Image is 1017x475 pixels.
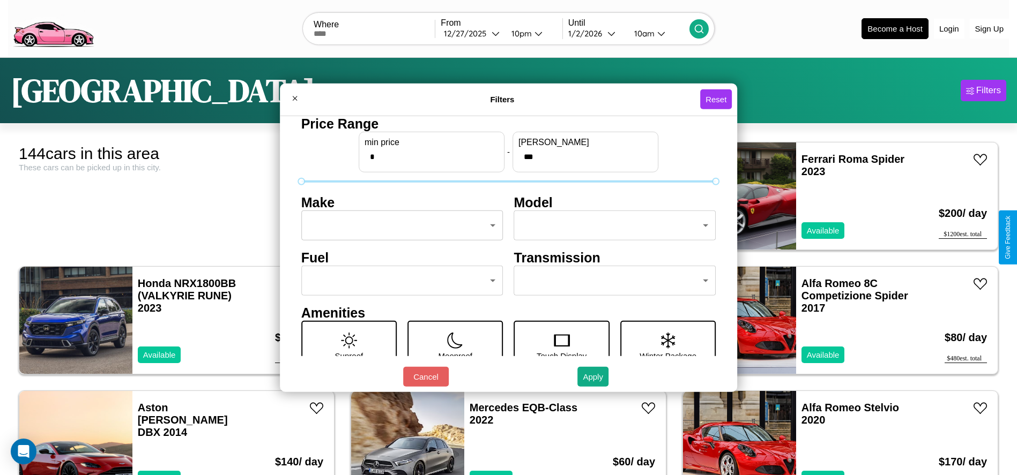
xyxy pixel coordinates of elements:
div: $ 1200 est. total [939,230,987,239]
div: 10pm [506,28,535,39]
button: Cancel [403,367,449,387]
label: [PERSON_NAME] [518,137,652,147]
h1: [GEOGRAPHIC_DATA] [11,69,315,112]
div: Open Intercom Messenger [11,439,36,464]
h4: Fuel [301,250,503,265]
h4: Price Range [301,116,716,131]
label: min price [365,137,499,147]
label: From [441,18,562,28]
a: Ferrari Roma Spider 2023 [801,153,904,177]
p: Moonroof [439,348,472,363]
button: Reset [700,89,732,109]
button: 10pm [503,28,562,39]
div: 10am [629,28,657,39]
button: Login [934,19,964,39]
h3: $ 200 / day [939,197,987,230]
p: Available [807,348,840,362]
p: Sunroof [335,348,363,363]
div: 12 / 27 / 2025 [444,28,492,39]
button: 12/27/2025 [441,28,503,39]
a: Mercedes EQB-Class 2022 [470,402,577,426]
div: 144 cars in this area [19,145,335,163]
button: Become a Host [862,18,929,39]
div: Filters [976,85,1001,96]
p: - [507,145,510,159]
p: Winter Package [640,348,696,363]
div: These cars can be picked up in this city. [19,163,335,172]
p: Available [143,348,176,362]
p: Touch Display [537,348,587,363]
button: Sign Up [970,19,1009,39]
button: 10am [626,28,689,39]
h4: Model [514,194,716,210]
h4: Transmission [514,250,716,265]
label: Where [314,20,435,29]
img: logo [8,5,98,50]
h3: $ 80 / day [945,321,987,355]
div: Give Feedback [1004,216,1012,259]
p: Available [807,223,840,238]
h4: Filters [305,95,700,104]
div: $ 480 est. total [945,355,987,363]
h4: Amenities [301,305,716,320]
button: Filters [961,80,1006,101]
a: Alfa Romeo Stelvio 2020 [801,402,899,426]
button: Apply [577,367,608,387]
h3: $ 200 / day [275,321,323,355]
div: 1 / 2 / 2026 [568,28,607,39]
a: Alfa Romeo 8C Competizione Spider 2017 [801,277,908,314]
a: Aston [PERSON_NAME] DBX 2014 [138,402,228,438]
h4: Make [301,194,503,210]
a: Honda NRX1800BB (VALKYRIE RUNE) 2023 [138,277,236,314]
label: Until [568,18,689,28]
div: $ 1200 est. total [275,355,323,363]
